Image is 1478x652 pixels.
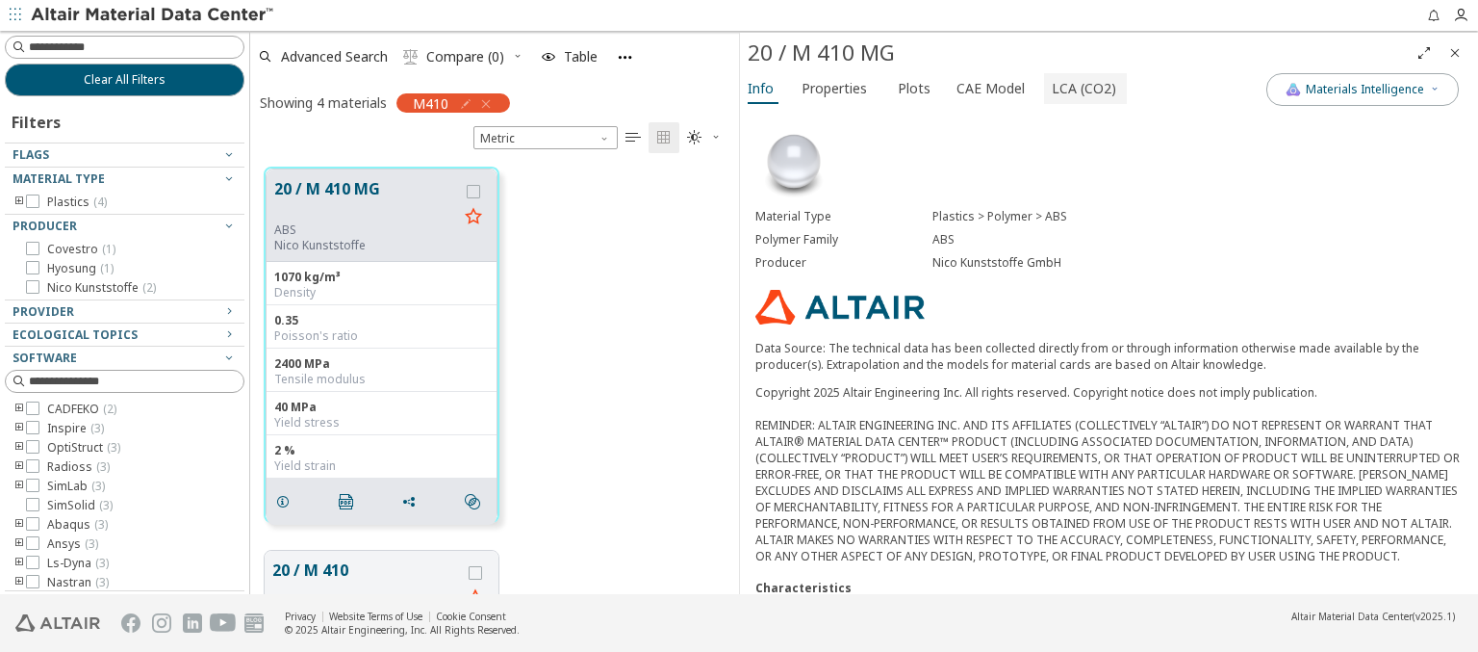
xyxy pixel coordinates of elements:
i: toogle group [13,536,26,552]
button: Similar search [456,482,497,521]
button: Tile View [649,122,679,153]
p: Data Source: The technical data has been collected directly from or through information otherwise... [755,340,1463,373]
button: Details [267,482,307,521]
span: ( 3 ) [91,478,105,494]
i: toogle group [13,556,26,571]
div: Poisson's ratio [274,328,489,344]
div: Copyright 2025 Altair Engineering Inc. All rights reserved. Copyright notice does not imply publi... [755,384,1463,564]
span: ( 2 ) [103,401,116,417]
span: Producer [13,218,77,234]
div: ABS [274,222,458,238]
i: toogle group [13,195,26,210]
button: Share [393,482,433,521]
div: © 2025 Altair Engineering, Inc. All Rights Reserved. [285,623,520,637]
span: Ansys [47,536,98,552]
div: Polymer Family [755,232,932,248]
div: 0.35 [274,313,489,328]
span: Clear All Filters [84,72,166,88]
button: AI CopilotMaterials Intelligence [1266,73,1459,106]
span: Radioss [47,459,110,475]
span: ( 3 ) [85,535,98,552]
span: Metric [473,126,618,149]
button: Flags [5,143,244,167]
img: Logo - Provider [755,290,925,325]
i: toogle group [13,402,26,417]
span: ( 3 ) [99,497,113,513]
button: Favorite [458,202,489,233]
span: Materials Intelligence [1306,82,1424,97]
span: CADFEKO [47,402,116,417]
i:  [625,130,641,145]
span: OptiStruct [47,440,120,456]
div: Yield strain [274,458,489,474]
button: Full Screen [1409,38,1440,68]
div: (v2025.1) [1291,610,1455,623]
i: toogle group [13,459,26,475]
button: Clear All Filters [5,64,244,96]
div: Nico Kunststoffe GmbH [932,255,1463,271]
span: Advanced Search [281,50,388,64]
i: toogle group [13,575,26,590]
span: Flags [13,146,49,163]
button: Provider [5,300,244,324]
span: ( 3 ) [95,555,109,571]
button: PDF Download [330,482,370,521]
div: Showing 4 materials [260,93,387,112]
div: 1070 kg/m³ [274,270,489,285]
span: Compare (0) [426,50,504,64]
span: ( 4 ) [93,194,107,210]
span: SimLab [47,479,105,494]
button: Close [1440,38,1470,68]
span: Info [748,73,774,104]
div: 40 MPa [274,400,489,415]
div: Filters [5,96,70,143]
span: SimSolid [47,498,113,513]
button: Producer [5,215,244,238]
i:  [656,130,672,145]
img: AI Copilot [1286,82,1301,97]
i: toogle group [13,479,26,494]
button: Favorite [460,584,491,614]
i: toogle group [13,421,26,436]
span: ( 3 ) [90,420,104,436]
span: Provider [13,303,74,320]
div: Characteristics [755,580,1463,596]
div: ABS [932,232,1463,248]
i:  [465,494,480,509]
i: toogle group [13,440,26,456]
span: ( 3 ) [95,574,109,590]
div: 2400 MPa [274,356,489,372]
div: Plastics > Polymer > ABS [932,209,1463,224]
span: M410 [413,94,448,112]
span: ( 3 ) [96,458,110,475]
span: Properties [802,73,867,104]
div: grid [250,153,739,595]
div: Unit System [473,126,618,149]
button: Theme [679,122,729,153]
div: Density [274,285,489,300]
span: Abaqus [47,517,108,533]
span: Plots [898,73,930,104]
div: 20 / M 410 MG [748,38,1409,68]
img: Altair Engineering [15,614,100,632]
a: Website Terms of Use [329,610,422,623]
button: Material Type [5,168,244,191]
i:  [403,49,419,65]
span: Nico Kunststoffe [47,280,156,296]
span: ( 1 ) [102,241,115,257]
div: Tensile modulus [274,372,489,387]
a: Privacy [285,610,316,623]
img: Material Type Image [755,124,832,201]
span: ( 3 ) [94,516,108,533]
button: 20 / M 410 MG [274,177,458,222]
a: Cookie Consent [436,610,506,623]
button: 20 / M 410 [272,559,460,604]
div: 2 % [274,443,489,458]
button: Table View [618,122,649,153]
button: Software [5,347,244,370]
div: Producer [755,255,932,271]
i: toogle group [13,517,26,533]
span: Nastran [47,575,109,590]
span: Ls-Dyna [47,556,109,571]
span: Inspire [47,421,104,436]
